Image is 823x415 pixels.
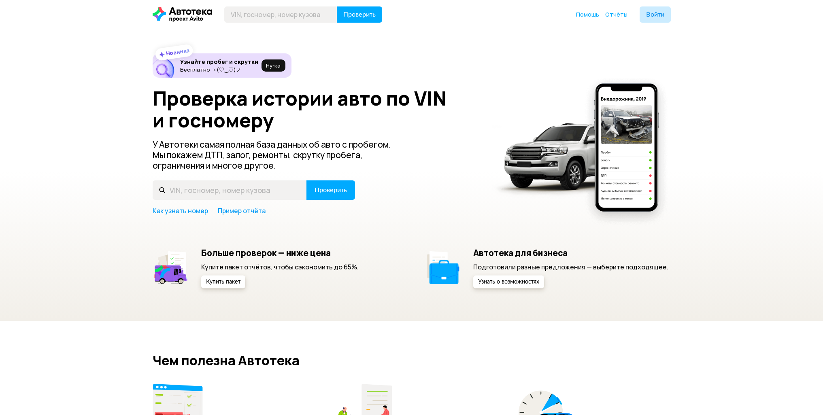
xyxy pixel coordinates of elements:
p: Купите пакет отчётов, чтобы сэкономить до 65%. [201,263,359,271]
span: Отчёты [605,11,627,18]
span: Помощь [576,11,599,18]
input: VIN, госномер, номер кузова [153,180,307,200]
h1: Проверка истории авто по VIN и госномеру [153,87,482,131]
p: Бесплатно ヽ(♡‿♡)ノ [180,66,258,73]
a: Пример отчёта [218,206,266,215]
strong: Новинка [165,47,190,57]
span: Проверить [343,11,376,18]
span: Узнать о возможностях [478,279,539,285]
a: Помощь [576,11,599,19]
p: Подготовили разные предложения — выберите подходящее. [473,263,668,271]
h6: Узнайте пробег и скрутки [180,58,258,66]
button: Узнать о возможностях [473,275,544,288]
a: Отчёты [605,11,627,19]
p: У Автотеки самая полная база данных об авто с пробегом. Мы покажем ДТП, залог, ремонты, скрутку п... [153,139,404,171]
button: Проверить [306,180,355,200]
input: VIN, госномер, номер кузова [224,6,337,23]
span: Проверить [315,187,347,193]
span: Ну‑ка [266,62,281,69]
button: Войти [640,6,671,23]
h5: Больше проверок — ниже цена [201,248,359,258]
button: Купить пакет [201,275,245,288]
h2: Чем полезна Автотека [153,353,671,368]
h5: Автотека для бизнеса [473,248,668,258]
a: Как узнать номер [153,206,208,215]
span: Купить пакет [206,279,240,285]
button: Проверить [337,6,382,23]
span: Войти [646,11,664,18]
